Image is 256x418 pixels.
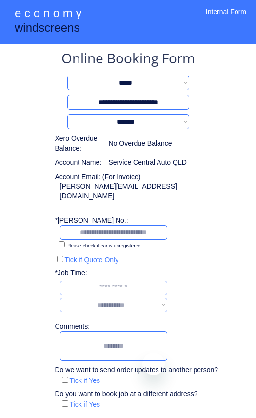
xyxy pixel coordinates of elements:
[15,19,79,38] div: windscreens
[55,134,104,153] div: Xero Overdue Balance:
[142,353,165,375] iframe: Close message
[206,7,246,29] div: Internal Form
[55,268,93,278] div: *Job Time:
[109,158,187,168] div: Service Central Auto QLD
[15,5,81,23] div: e c o n o m y
[55,322,93,332] div: Comments:
[65,256,119,264] label: Tick if Quote Only
[217,379,248,410] iframe: Button to launch messaging window
[109,139,172,149] div: No Overdue Balance
[55,389,205,399] div: Do you want to book job at a different address?
[60,182,201,201] div: [PERSON_NAME][EMAIL_ADDRESS][DOMAIN_NAME]
[61,49,195,71] div: Online Booking Form
[55,365,218,375] div: Do we want to send order updates to another person?
[70,377,100,384] label: Tick if Yes
[55,158,104,168] div: Account Name:
[66,243,140,248] label: Please check if car is unregistered
[70,400,100,408] label: Tick if Yes
[55,172,211,182] div: Account Email: (For Invoice)
[55,216,128,226] div: *[PERSON_NAME] No.:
